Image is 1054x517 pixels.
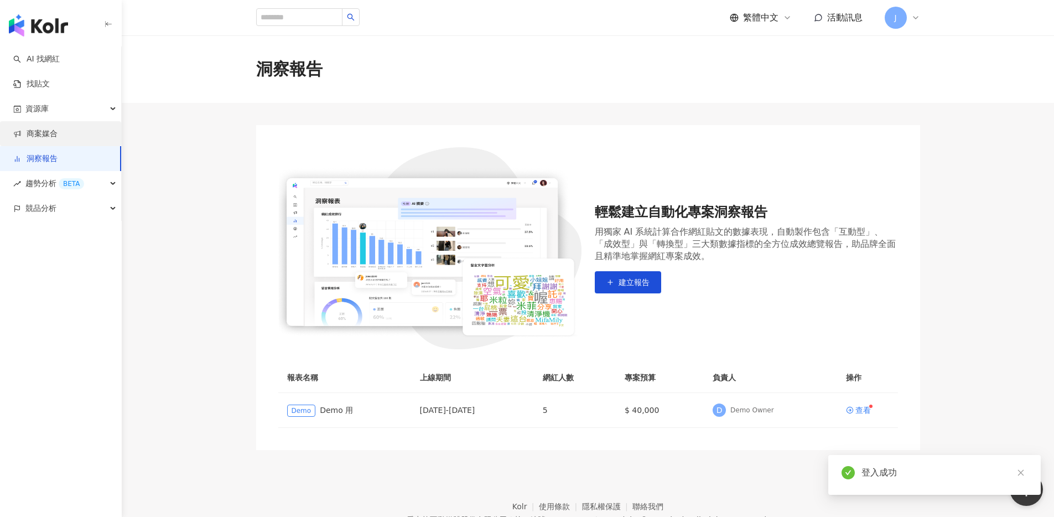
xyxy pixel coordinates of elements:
img: 輕鬆建立自動化專案洞察報告 [278,147,581,349]
a: 洞察報告 [13,153,58,164]
span: 趨勢分析 [25,171,84,196]
img: logo [9,14,68,37]
div: [DATE] - [DATE] [420,404,525,416]
th: 報表名稱 [278,363,411,393]
td: $ 40,000 [616,393,704,428]
a: 查看 [846,406,871,414]
a: 商案媒合 [13,128,58,139]
a: 聯絡我們 [632,502,663,511]
span: rise [13,180,21,188]
span: 繁體中文 [743,12,778,24]
td: 5 [534,393,616,428]
span: 建立報告 [619,278,650,287]
th: 專案預算 [616,363,704,393]
span: J [894,12,896,24]
span: 活動訊息 [827,12,863,23]
span: D [716,404,723,416]
a: 隱私權保護 [582,502,633,511]
th: 網紅人數 [534,363,616,393]
th: 上線期間 [411,363,534,393]
a: searchAI 找網紅 [13,54,60,65]
span: check-circle [842,466,855,479]
div: Demo 用 [287,404,402,417]
a: 使用條款 [539,502,582,511]
a: 找貼文 [13,79,50,90]
a: Kolr [512,502,539,511]
span: search [347,13,355,21]
div: BETA [59,178,84,189]
div: 登入成功 [861,466,1027,479]
th: 負責人 [704,363,837,393]
button: 建立報告 [595,271,661,293]
span: 資源庫 [25,96,49,121]
div: Demo Owner [730,406,774,415]
th: 操作 [837,363,898,393]
span: Demo [287,405,316,417]
span: 競品分析 [25,196,56,221]
span: close [1017,469,1025,477]
div: 洞察報告 [256,58,323,81]
div: 查看 [855,406,871,414]
div: 輕鬆建立自動化專案洞察報告 [595,203,898,222]
div: 用獨家 AI 系統計算合作網紅貼文的數據表現，自動製作包含「互動型」、「成效型」與「轉換型」三大類數據指標的全方位成效總覽報告，助品牌全面且精準地掌握網紅專案成效。 [595,226,898,262]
